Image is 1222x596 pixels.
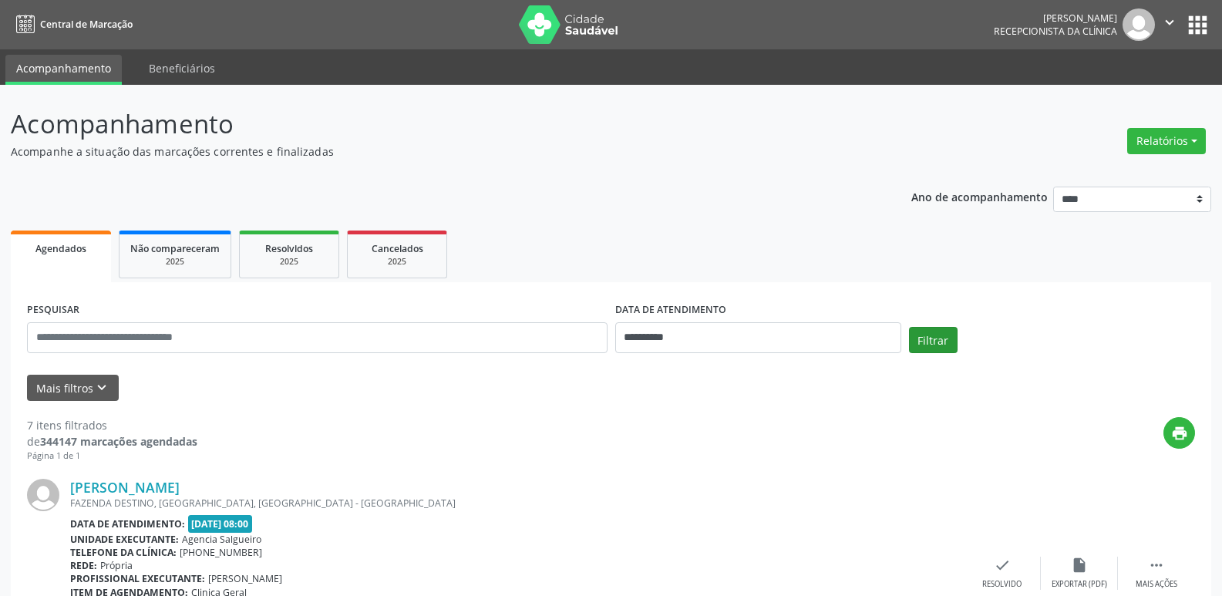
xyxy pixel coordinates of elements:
a: [PERSON_NAME] [70,479,180,496]
img: img [27,479,59,511]
i: insert_drive_file [1071,557,1088,574]
div: 7 itens filtrados [27,417,197,433]
p: Ano de acompanhamento [911,187,1048,206]
a: Acompanhamento [5,55,122,85]
div: 2025 [359,256,436,268]
span: Agendados [35,242,86,255]
strong: 344147 marcações agendadas [40,434,197,449]
div: 2025 [251,256,328,268]
button: Filtrar [909,327,958,353]
div: 2025 [130,256,220,268]
b: Unidade executante: [70,533,179,546]
span: Central de Marcação [40,18,133,31]
i:  [1161,14,1178,31]
span: [PHONE_NUMBER] [180,546,262,559]
i:  [1148,557,1165,574]
span: Agencia Salgueiro [182,533,261,546]
b: Data de atendimento: [70,517,185,530]
a: Beneficiários [138,55,226,82]
span: Cancelados [372,242,423,255]
label: PESQUISAR [27,298,79,322]
div: Mais ações [1136,579,1177,590]
button: Relatórios [1127,128,1206,154]
button: apps [1184,12,1211,39]
span: Resolvidos [265,242,313,255]
a: Central de Marcação [11,12,133,37]
b: Rede: [70,559,97,572]
div: [PERSON_NAME] [994,12,1117,25]
button: Mais filtroskeyboard_arrow_down [27,375,119,402]
div: Página 1 de 1 [27,450,197,463]
div: Exportar (PDF) [1052,579,1107,590]
div: FAZENDA DESTINO, [GEOGRAPHIC_DATA], [GEOGRAPHIC_DATA] - [GEOGRAPHIC_DATA] [70,497,964,510]
div: de [27,433,197,450]
span: [PERSON_NAME] [208,572,282,585]
span: Recepcionista da clínica [994,25,1117,38]
b: Profissional executante: [70,572,205,585]
i: print [1171,425,1188,442]
p: Acompanhamento [11,105,851,143]
b: Telefone da clínica: [70,546,177,559]
i: check [994,557,1011,574]
i: keyboard_arrow_down [93,379,110,396]
span: Própria [100,559,133,572]
span: Não compareceram [130,242,220,255]
button: print [1163,417,1195,449]
button:  [1155,8,1184,41]
p: Acompanhe a situação das marcações correntes e finalizadas [11,143,851,160]
div: Resolvido [982,579,1022,590]
label: DATA DE ATENDIMENTO [615,298,726,322]
span: [DATE] 08:00 [188,515,253,533]
img: img [1123,8,1155,41]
